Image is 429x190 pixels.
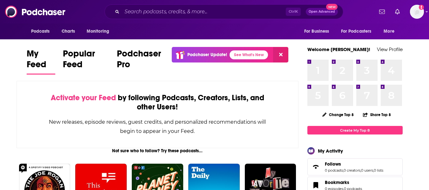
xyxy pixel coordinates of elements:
[337,25,381,37] button: open menu
[325,161,341,167] span: Follows
[410,5,424,19] button: Show profile menu
[344,168,360,173] a: 0 creators
[5,6,66,18] img: Podchaser - Follow, Share and Rate Podcasts
[117,48,168,74] span: Podchaser Pro
[361,168,373,173] a: 0 users
[300,25,337,37] button: open menu
[63,48,109,74] span: Popular Feed
[360,168,361,173] span: ,
[49,93,267,112] div: by following Podcasts, Creators, Lists, and other Users!
[310,162,322,171] a: Follows
[117,48,168,75] a: Podchaser Pro
[326,4,338,10] span: New
[286,8,301,16] span: Ctrl K
[27,48,56,75] a: My Feed
[410,5,424,19] img: User Profile
[27,25,58,37] button: open menu
[318,148,343,154] div: My Activity
[31,27,50,36] span: Podcasts
[377,46,403,52] a: View Profile
[419,5,424,10] svg: Add a profile image
[374,168,383,173] a: 0 lists
[379,25,402,37] button: open menu
[363,108,391,121] button: Share Top 8
[104,4,343,19] div: Search podcasts, credits, & more...
[62,27,75,36] span: Charts
[410,5,424,19] span: Logged in as KennedyInterdependence
[325,161,383,167] a: Follows
[82,25,117,37] button: open menu
[310,181,322,190] a: Bookmarks
[307,126,403,134] a: Create My Top 8
[325,180,349,185] span: Bookmarks
[384,27,394,36] span: More
[122,7,286,17] input: Search podcasts, credits, & more...
[230,50,268,59] a: See What's New
[307,46,370,52] a: Welcome [PERSON_NAME]!
[304,27,329,36] span: For Business
[306,8,338,16] button: Open AdvancedNew
[307,158,403,175] span: Follows
[49,117,267,136] div: New releases, episode reviews, guest credits, and personalized recommendations will begin to appe...
[87,27,109,36] span: Monitoring
[318,111,358,119] button: Change Top 8
[325,168,343,173] a: 0 podcasts
[17,148,299,154] div: Not sure who to follow? Try these podcasts...
[57,25,79,37] a: Charts
[325,180,362,185] a: Bookmarks
[377,6,387,17] a: Show notifications dropdown
[341,27,372,36] span: For Podcasters
[187,52,227,57] p: Podchaser Update!
[27,48,56,74] span: My Feed
[51,93,116,102] span: Activate your Feed
[309,10,335,13] span: Open Advanced
[392,6,402,17] a: Show notifications dropdown
[63,48,109,75] a: Popular Feed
